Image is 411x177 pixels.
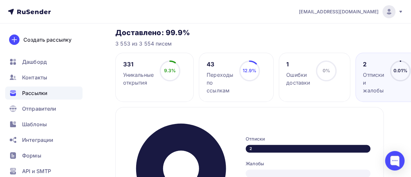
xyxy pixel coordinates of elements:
[246,160,370,167] div: Жалобы
[207,61,233,68] div: 43
[115,28,384,37] h3: Доставлено: 99.9%
[22,58,47,66] span: Дашборд
[243,68,257,73] span: 12.9%
[5,71,83,84] a: Контакты
[123,71,154,87] div: Уникальные открытия
[299,5,403,18] a: [EMAIL_ADDRESS][DOMAIN_NAME]
[22,120,47,128] span: Шаблоны
[299,8,379,15] span: [EMAIL_ADDRESS][DOMAIN_NAME]
[246,145,370,153] div: 2
[5,118,83,131] a: Шаблоны
[5,149,83,162] a: Формы
[363,61,384,68] div: 2
[286,71,310,87] div: Ошибки доставки
[22,167,51,175] span: API и SMTP
[115,40,384,48] div: 3 553 из 3 554 писем
[363,71,384,94] div: Отписки и жалобы
[22,105,57,113] span: Отправители
[393,68,407,73] span: 0.01%
[123,61,154,68] div: 331
[164,68,176,73] span: 9.3%
[22,89,47,97] span: Рассылки
[5,55,83,68] a: Дашборд
[22,74,47,81] span: Контакты
[22,136,53,144] span: Интеграции
[286,61,310,68] div: 1
[5,87,83,100] a: Рассылки
[23,36,71,44] div: Создать рассылку
[207,71,233,94] div: Переходы по ссылкам
[5,102,83,115] a: Отправители
[22,152,41,159] span: Формы
[323,68,330,73] span: 0%
[246,136,370,142] div: Отписки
